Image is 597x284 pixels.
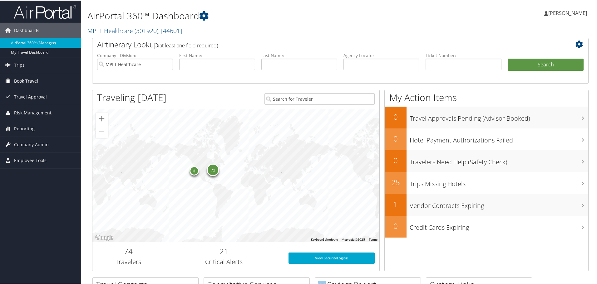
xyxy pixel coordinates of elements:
[87,26,182,34] a: MPLT Healthcare
[385,111,407,122] h2: 0
[385,220,407,231] h2: 0
[190,166,199,175] div: 3
[14,152,47,168] span: Employee Tools
[508,58,584,70] button: Search
[544,3,593,22] a: [PERSON_NAME]
[97,90,166,103] h1: Traveling [DATE]
[14,89,47,104] span: Travel Approval
[410,154,588,166] h3: Travelers Need Help (Safety Check)
[385,128,588,150] a: 0Hotel Payment Authorizations Failed
[14,4,76,19] img: airportal-logo.png
[385,171,588,193] a: 25Trips Missing Hotels
[169,245,279,256] h2: 21
[311,237,338,241] button: Keyboard shortcuts
[169,257,279,266] h3: Critical Alerts
[207,163,219,175] div: 71
[385,193,588,215] a: 1Vendor Contracts Expiring
[426,52,501,58] label: Ticket Number:
[410,176,588,188] h3: Trips Missing Hotels
[14,120,35,136] span: Reporting
[385,90,588,103] h1: My Action Items
[343,52,419,58] label: Agency Locator:
[14,73,38,88] span: Book Travel
[179,52,255,58] label: First Name:
[385,198,407,209] h2: 1
[385,176,407,187] h2: 25
[135,26,158,34] span: ( 301920 )
[385,133,407,143] h2: 0
[410,110,588,122] h3: Travel Approvals Pending (Advisor Booked)
[385,155,407,165] h2: 0
[97,39,542,49] h2: Airtinerary Lookup
[14,57,25,72] span: Trips
[410,132,588,144] h3: Hotel Payment Authorizations Failed
[14,104,52,120] span: Risk Management
[385,150,588,171] a: 0Travelers Need Help (Safety Check)
[94,233,115,241] a: Open this area in Google Maps (opens a new window)
[87,9,425,22] h1: AirPortal 360™ Dashboard
[261,52,337,58] label: Last Name:
[385,106,588,128] a: 0Travel Approvals Pending (Advisor Booked)
[289,252,375,263] a: View SecurityLogic®
[14,22,39,38] span: Dashboards
[548,9,587,16] span: [PERSON_NAME]
[385,215,588,237] a: 0Credit Cards Expiring
[158,26,182,34] span: , [ 44601 ]
[97,257,160,266] h3: Travelers
[264,93,375,104] input: Search for Traveler
[369,237,377,241] a: Terms (opens in new tab)
[96,112,108,124] button: Zoom in
[97,245,160,256] h2: 74
[342,237,365,241] span: Map data ©2025
[410,198,588,209] h3: Vendor Contracts Expiring
[14,136,49,152] span: Company Admin
[94,233,115,241] img: Google
[96,125,108,137] button: Zoom out
[158,41,218,48] span: (at least one field required)
[97,52,173,58] label: Company - Division:
[410,219,588,231] h3: Credit Cards Expiring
